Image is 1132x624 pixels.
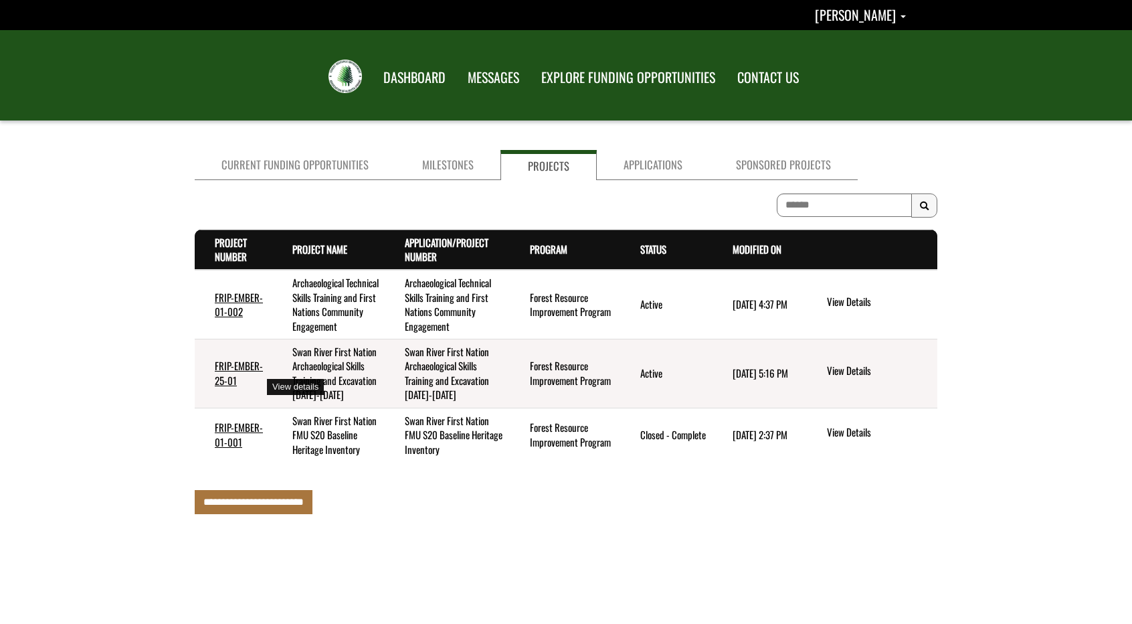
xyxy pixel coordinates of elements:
td: Forest Resource Improvement Program [510,270,621,339]
a: Applications [597,150,709,180]
a: DASHBOARD [373,61,456,94]
a: Application/Project Number [405,235,488,264]
td: Active [620,270,712,339]
td: 6/6/2025 4:37 PM [713,270,805,339]
a: FRIP-EMBER-25-01 [215,358,263,387]
td: action menu [805,339,937,408]
a: Courtney Lakevold [815,5,906,25]
a: FRIP-EMBER-01-002 [215,290,263,319]
a: EXPLORE FUNDING OPPORTUNITIES [531,61,725,94]
time: [DATE] 2:37 PM [733,427,787,442]
a: Project Number [215,235,247,264]
button: Search Results [911,193,937,218]
td: FRIP-EMBER-01-002 [195,270,272,339]
a: View details [827,295,932,311]
td: action menu [805,270,937,339]
a: MESSAGES [458,61,529,94]
img: FRIAA Submissions Portal [328,60,362,93]
td: Swan River First Nation Archaeological Skills Training and Excavation 2025-2028 [272,339,385,408]
td: Archaeological Technical Skills Training and First Nations Community Engagement [272,270,385,339]
td: Swan River First Nation FMU S20 Baseline Heritage Inventory [272,408,385,462]
a: Projects [500,150,597,180]
a: Current Funding Opportunities [195,150,395,180]
td: action menu [805,408,937,462]
td: Swan River First Nation FMU S20 Baseline Heritage Inventory [385,408,510,462]
th: Actions [805,230,937,270]
time: [DATE] 5:16 PM [733,366,788,380]
a: View details [827,364,932,380]
a: View details [827,425,932,441]
a: Program [530,242,567,256]
td: Forest Resource Improvement Program [510,339,621,408]
td: Closed - Complete [620,408,712,462]
a: Modified On [733,242,781,256]
span: [PERSON_NAME] [815,5,896,25]
a: CONTACT US [727,61,809,94]
time: [DATE] 4:37 PM [733,297,787,311]
a: Milestones [395,150,500,180]
td: 7/21/2025 2:37 PM [713,408,805,462]
a: Project Name [292,242,347,256]
nav: Main Navigation [371,57,809,94]
div: View details [267,379,324,396]
td: 3/5/2025 5:16 PM [713,339,805,408]
td: Swan River First Nation Archaeological Skills Training and Excavation 2025-2028 [385,339,510,408]
a: FRIP-EMBER-01-001 [215,420,263,449]
td: Forest Resource Improvement Program [510,408,621,462]
input: To search on partial text, use the asterisk (*) wildcard character. [777,193,912,217]
a: Status [640,242,666,256]
td: FRIP-EMBER-01-001 [195,408,272,462]
td: Active [620,339,712,408]
a: Sponsored Projects [709,150,858,180]
td: FRIP-EMBER-25-01 [195,339,272,408]
td: Archaeological Technical Skills Training and First Nations Community Engagement [385,270,510,339]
